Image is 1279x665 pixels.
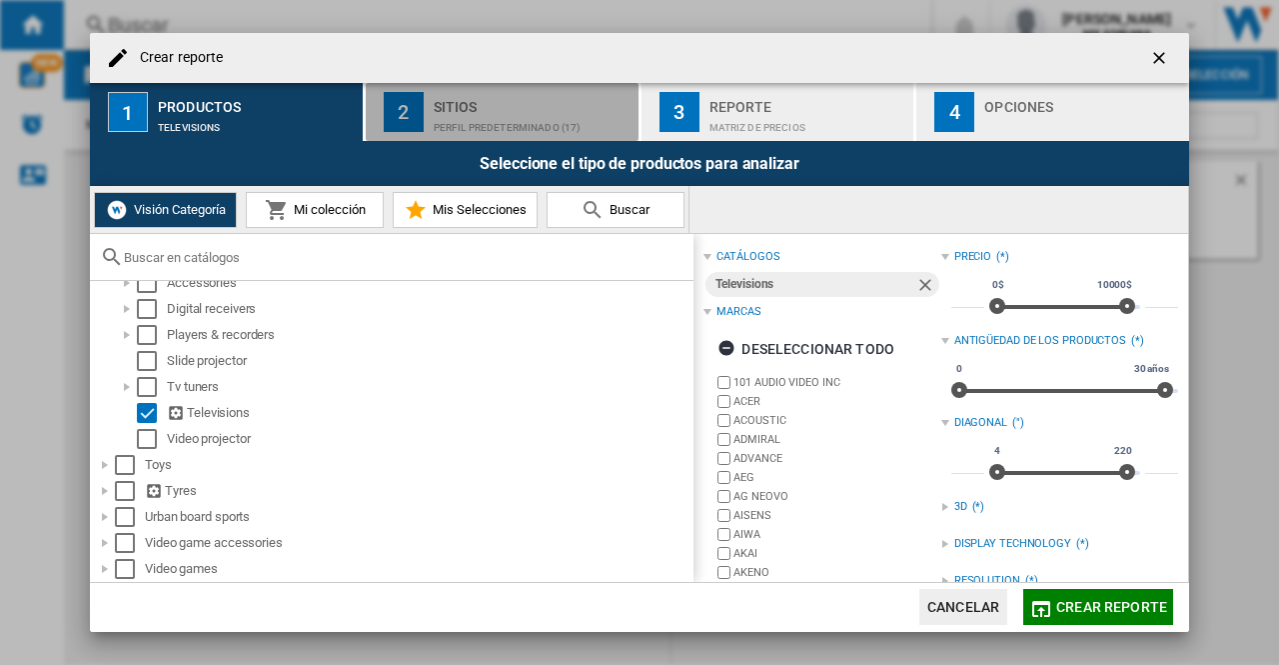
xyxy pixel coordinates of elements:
label: ACOUSTIC [733,413,940,428]
input: brand.name [717,376,730,389]
label: 101 AUDIO VIDEO INC [733,375,940,390]
ng-md-icon: getI18NText('BUTTONS.CLOSE_DIALOG') [1149,48,1173,72]
md-checkbox: Select [137,403,167,423]
button: 2 Sitios Perfil predeterminado (17) [366,83,640,141]
input: brand.name [717,471,730,484]
md-checkbox: Select [115,533,145,553]
div: Accessories [167,273,690,293]
div: Opciones [984,91,1181,112]
span: 0$ [989,277,1007,293]
span: 0 [953,361,965,377]
span: Mis Selecciones [428,202,527,217]
div: Matriz de precios [709,112,906,133]
div: Video projector [167,429,690,449]
div: Marcas [716,304,760,320]
div: (") [1012,415,1178,431]
div: Urban board sports [145,507,690,527]
md-checkbox: Select [115,559,145,579]
input: brand.name [717,547,730,560]
span: 30 años [1131,361,1172,377]
md-checkbox: Select [115,455,145,475]
button: Deseleccionar todo [711,331,900,367]
div: catálogos [716,249,779,265]
input: brand.name [717,509,730,522]
input: brand.name [717,433,730,446]
div: Deseleccionar todo [717,331,894,367]
div: Tyres [145,481,690,501]
label: ADVANCE [733,451,940,466]
label: AKAI [733,546,940,561]
button: getI18NText('BUTTONS.CLOSE_DIALOG') [1141,38,1181,78]
input: brand.name [717,395,730,408]
label: AKENO [733,565,940,580]
input: brand.name [717,566,730,579]
div: 3D [954,499,967,515]
input: brand.name [717,490,730,503]
div: Productos [158,91,355,112]
label: AISENS [733,508,940,523]
div: Slide projector [167,351,690,371]
span: 4 [991,443,1003,459]
md-checkbox: Select [137,351,167,371]
div: 1 [108,92,148,132]
div: DISPLAY TECHNOLOGY [954,536,1071,552]
div: Antigüedad de los productos [954,333,1126,349]
div: 3 [659,92,699,132]
div: Video games [145,559,690,579]
label: ACER [733,394,940,409]
span: 220 [1111,443,1135,459]
button: 4 Opciones [916,83,1189,141]
img: wiser-icon-white.png [105,198,129,222]
md-checkbox: Select [115,507,145,527]
div: Precio [954,249,991,265]
input: brand.name [717,528,730,541]
input: brand.name [717,414,730,427]
span: 10000$ [1094,277,1135,293]
button: Mis Selecciones [393,192,538,228]
md-checkbox: Select [137,273,167,293]
div: 4 [934,92,974,132]
button: Buscar [547,192,684,228]
ng-md-icon: Quitar [915,275,939,299]
label: AEG [733,470,940,485]
div: Video game accessories [145,533,690,553]
div: Perfil predeterminado (17) [434,112,631,133]
input: Buscar en catálogos [124,250,683,265]
md-checkbox: Select [137,429,167,449]
div: Televisions [158,112,355,133]
button: 3 Reporte Matriz de precios [641,83,916,141]
h4: Crear reporte [130,48,223,68]
div: DIAGONAL [954,415,1007,431]
md-checkbox: Select [137,299,167,319]
label: AIWA [733,527,940,542]
md-checkbox: Select [137,325,167,345]
label: AG NEOVO [733,489,940,504]
button: Visión Categoría [94,192,237,228]
span: Crear reporte [1056,599,1167,615]
div: Reporte [709,91,906,112]
md-checkbox: Select [115,481,145,501]
button: Crear reporte [1023,589,1173,625]
button: Cancelar [919,589,1007,625]
span: Buscar [605,202,649,217]
div: Tv tuners [167,377,690,397]
button: 1 Productos Televisions [90,83,365,141]
input: brand.name [717,452,730,465]
div: Sitios [434,91,631,112]
div: Digital receivers [167,299,690,319]
div: Players & recorders [167,325,690,345]
label: ADMIRAL [733,432,940,447]
span: Mi colección [289,202,366,217]
button: Mi colección [246,192,384,228]
div: Toys [145,455,690,475]
div: 2 [384,92,424,132]
div: Seleccione el tipo de productos para analizar [90,141,1189,186]
div: Televisions [167,403,690,423]
md-checkbox: Select [137,377,167,397]
div: RESOLUTION [954,573,1020,589]
span: Visión Categoría [129,202,226,217]
div: Televisions [715,272,914,297]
